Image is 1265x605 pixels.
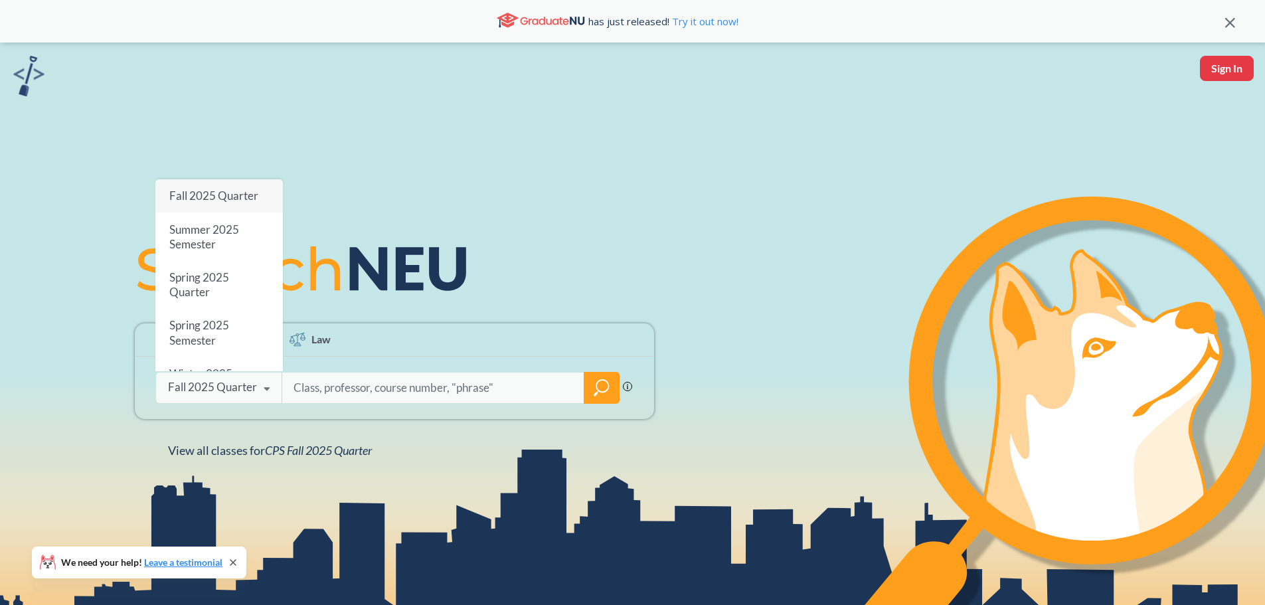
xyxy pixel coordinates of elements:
[669,15,738,28] a: Try it out now!
[265,443,372,458] span: CPS Fall 2025 Quarter
[61,558,222,567] span: We need your help!
[1200,56,1254,81] button: Sign In
[311,331,331,347] span: Law
[168,380,257,394] div: Fall 2025 Quarter
[169,189,258,203] span: Fall 2025 Quarter
[169,270,228,299] span: Spring 2025 Quarter
[169,222,238,250] span: Summer 2025 Semester
[594,379,610,397] svg: magnifying glass
[13,56,44,100] a: sandbox logo
[169,367,232,395] span: Winter 2025 Quarter
[168,443,372,458] span: View all classes for
[584,372,620,404] div: magnifying glass
[169,318,228,347] span: Spring 2025 Semester
[144,557,222,568] a: Leave a testimonial
[588,14,738,29] span: has just released!
[292,374,574,402] input: Class, professor, course number, "phrase"
[13,56,44,96] img: sandbox logo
